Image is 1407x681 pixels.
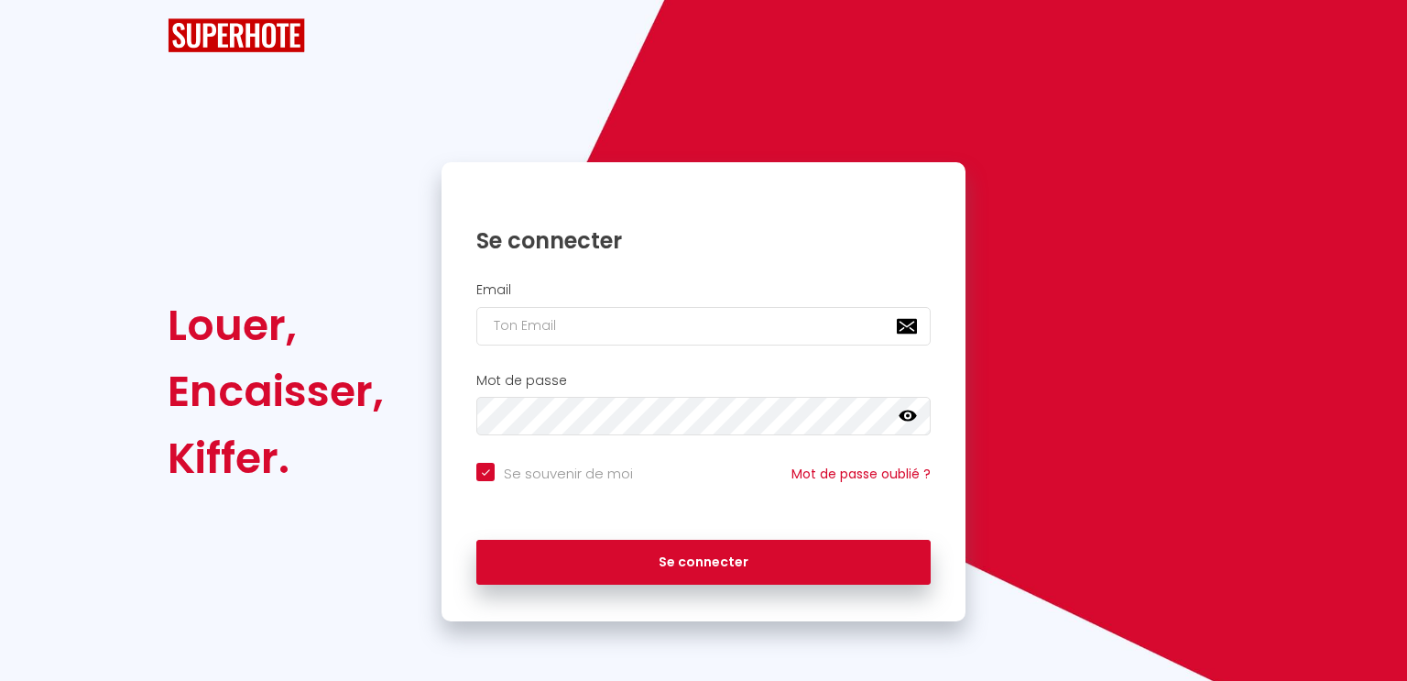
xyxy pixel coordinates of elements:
[168,18,305,52] img: SuperHote logo
[168,292,384,358] div: Louer,
[476,307,931,346] input: Ton Email
[791,465,931,483] a: Mot de passe oublié ?
[168,358,384,424] div: Encaisser,
[476,226,931,255] h1: Se connecter
[476,540,931,586] button: Se connecter
[476,282,931,298] h2: Email
[476,373,931,389] h2: Mot de passe
[168,425,384,491] div: Kiffer.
